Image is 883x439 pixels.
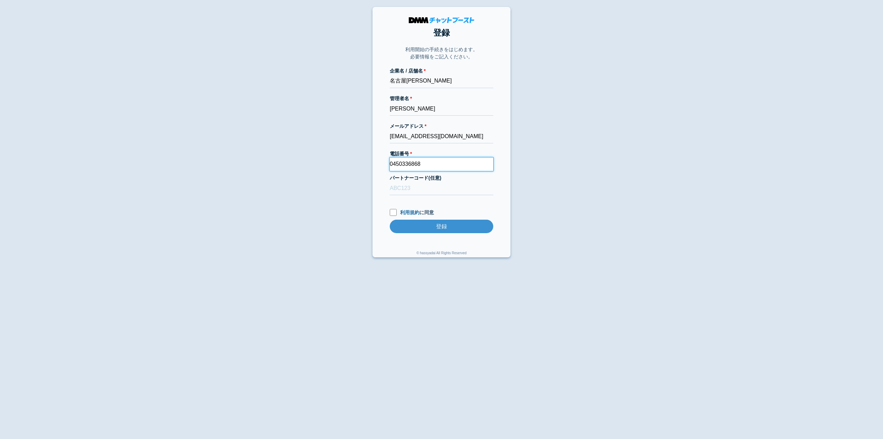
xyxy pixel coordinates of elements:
label: パートナーコード(任意) [390,174,493,182]
input: 会話 太郎 [390,102,493,116]
label: 企業名 / 店舗名 [390,67,493,75]
input: ABC123 [390,182,493,195]
input: xxx@cb.com [390,130,493,143]
input: 0000000000 [390,158,493,171]
div: © hassyadai All Rights Reserved [416,250,466,257]
a: 利用規約 [400,210,419,215]
img: DMMチャットブースト [409,17,474,23]
input: 株式会社チャットブースト [390,75,493,88]
label: 電話番号 [390,150,493,158]
label: メールアドレス [390,123,493,130]
h1: 登録 [390,27,493,39]
input: 利用規約に同意 [390,209,397,216]
label: に同意 [390,209,493,216]
label: 管理者名 [390,95,493,102]
p: 利用開始の手続きをはじめます。 必要情報をご記入ください。 [405,46,478,60]
input: 登録 [390,220,493,233]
